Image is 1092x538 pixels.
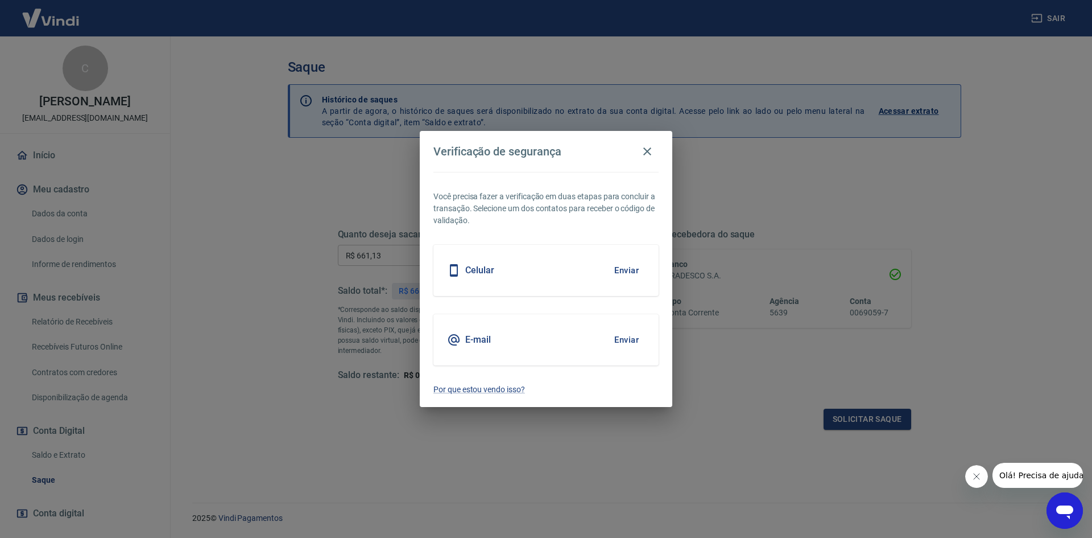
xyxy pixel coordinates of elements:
iframe: Botão para abrir a janela de mensagens [1046,492,1083,529]
h4: Verificação de segurança [433,145,561,158]
p: Você precisa fazer a verificação em duas etapas para concluir a transação. Selecione um dos conta... [433,191,659,227]
a: Por que estou vendo isso? [433,384,659,396]
iframe: Mensagem da empresa [992,463,1083,488]
h5: E-mail [465,334,491,346]
button: Enviar [608,328,645,352]
iframe: Fechar mensagem [965,465,988,488]
h5: Celular [465,265,494,276]
span: Olá! Precisa de ajuda? [7,8,96,17]
button: Enviar [608,258,645,282]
